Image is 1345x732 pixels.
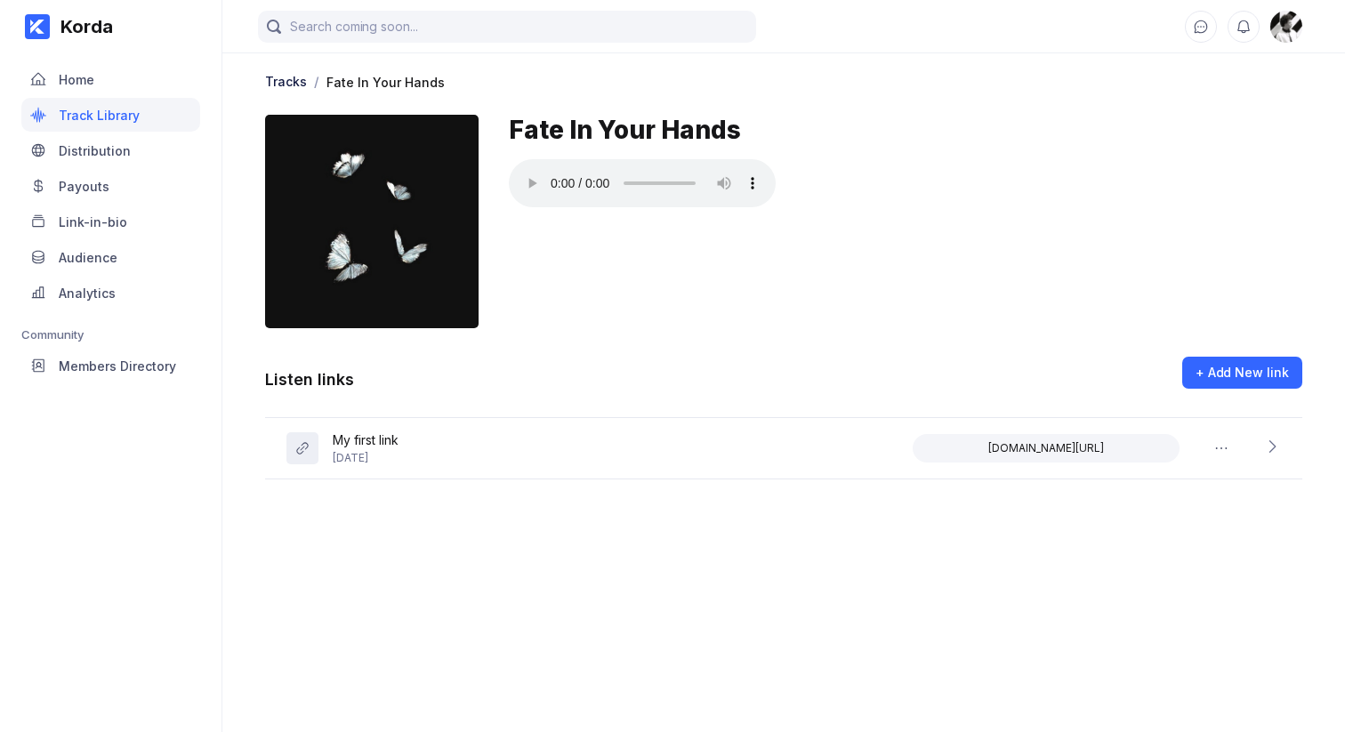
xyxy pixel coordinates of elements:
div: Listen links [265,370,354,389]
div: Mali McCalla [1270,11,1302,43]
div: My first link [333,432,399,451]
div: + Add New link [1196,364,1289,382]
div: Home [59,72,94,87]
a: Tracks [265,72,307,89]
div: Korda [50,16,113,37]
div: Tracks [265,74,307,89]
a: Members Directory [21,349,200,384]
div: [DOMAIN_NAME][URL] [988,441,1104,455]
a: Track Library [21,98,200,133]
div: [DATE] [333,451,399,464]
div: Fate In Your Hands [326,75,445,90]
div: Audience [59,250,117,265]
div: Analytics [59,286,116,301]
img: 160x160 [1270,11,1302,43]
a: Payouts [21,169,200,205]
div: Members Directory [59,358,176,374]
div: Community [21,327,200,342]
a: Link-in-bio [21,205,200,240]
div: Link-in-bio [59,214,127,229]
div: Track Library [59,108,140,123]
input: Search coming soon... [258,11,756,43]
div: Distribution [59,143,131,158]
div: Payouts [59,179,109,194]
a: Analytics [21,276,200,311]
button: [DOMAIN_NAME][URL] [913,434,1180,463]
a: Home [21,62,200,98]
div: Fate In Your Hands [509,115,741,145]
a: Audience [21,240,200,276]
button: + Add New link [1182,357,1302,389]
a: Distribution [21,133,200,169]
div: / [314,73,319,90]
